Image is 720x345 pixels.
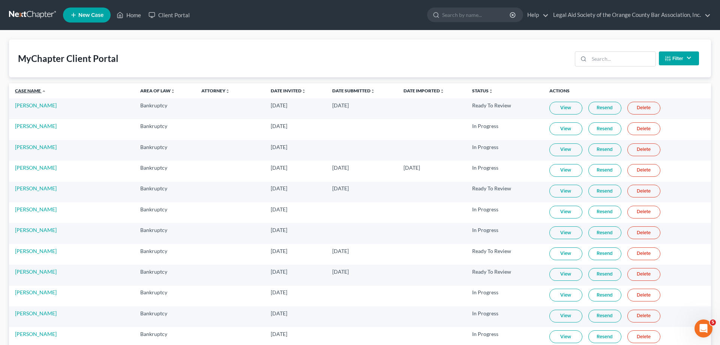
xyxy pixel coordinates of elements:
[588,164,621,177] a: Resend
[588,122,621,135] a: Resend
[543,83,711,98] th: Actions
[332,164,349,171] span: [DATE]
[549,102,582,114] a: View
[472,88,493,93] a: Statusunfold_more
[271,88,306,93] a: Date Invitedunfold_more
[271,206,287,212] span: [DATE]
[549,164,582,177] a: View
[549,185,582,197] a: View
[134,140,195,161] td: Bankruptcy
[549,122,582,135] a: View
[271,331,287,337] span: [DATE]
[171,89,175,93] i: unfold_more
[659,51,699,65] button: Filter
[15,248,57,254] a: [PERSON_NAME]
[78,12,103,18] span: New Case
[466,286,543,306] td: In Progress
[710,319,716,325] span: 5
[549,143,582,156] a: View
[588,143,621,156] a: Resend
[588,289,621,301] a: Resend
[271,289,287,295] span: [DATE]
[332,185,349,191] span: [DATE]
[271,227,287,233] span: [DATE]
[588,206,621,218] a: Resend
[627,143,660,156] a: Delete
[134,202,195,223] td: Bankruptcy
[549,8,711,22] a: Legal Aid Society of the Orange County Bar Association, Inc.
[549,226,582,239] a: View
[134,161,195,181] td: Bankruptcy
[370,89,375,93] i: unfold_more
[466,119,543,140] td: In Progress
[271,102,287,108] span: [DATE]
[145,8,193,22] a: Client Portal
[466,140,543,161] td: In Progress
[403,88,444,93] a: Date Importedunfold_more
[201,88,230,93] a: Attorneyunfold_more
[588,268,621,281] a: Resend
[134,306,195,327] td: Bankruptcy
[134,244,195,265] td: Bankruptcy
[134,98,195,119] td: Bankruptcy
[588,310,621,322] a: Resend
[134,286,195,306] td: Bankruptcy
[271,310,287,316] span: [DATE]
[15,310,57,316] a: [PERSON_NAME]
[627,122,660,135] a: Delete
[271,164,287,171] span: [DATE]
[588,247,621,260] a: Resend
[15,206,57,212] a: [PERSON_NAME]
[15,268,57,275] a: [PERSON_NAME]
[15,144,57,150] a: [PERSON_NAME]
[403,164,420,171] span: [DATE]
[627,164,660,177] a: Delete
[225,89,230,93] i: unfold_more
[271,185,287,191] span: [DATE]
[627,330,660,343] a: Delete
[15,164,57,171] a: [PERSON_NAME]
[332,248,349,254] span: [DATE]
[113,8,145,22] a: Home
[466,98,543,119] td: Ready To Review
[549,330,582,343] a: View
[489,89,493,93] i: unfold_more
[332,268,349,275] span: [DATE]
[15,123,57,129] a: [PERSON_NAME]
[549,289,582,301] a: View
[627,268,660,281] a: Delete
[466,182,543,202] td: Ready To Review
[42,89,46,93] i: expand_less
[15,102,57,108] a: [PERSON_NAME]
[466,202,543,223] td: In Progress
[588,102,621,114] a: Resend
[588,330,621,343] a: Resend
[466,265,543,285] td: Ready To Review
[627,206,660,218] a: Delete
[466,306,543,327] td: In Progress
[523,8,549,22] a: Help
[589,52,655,66] input: Search...
[549,268,582,281] a: View
[588,185,621,197] a: Resend
[442,8,511,22] input: Search by name...
[627,185,660,197] a: Delete
[271,123,287,129] span: [DATE]
[549,206,582,218] a: View
[18,53,118,65] div: MyChapter Client Portal
[271,248,287,254] span: [DATE]
[332,102,349,108] span: [DATE]
[301,89,306,93] i: unfold_more
[332,88,375,93] a: Date Submittedunfold_more
[627,247,660,260] a: Delete
[466,223,543,244] td: In Progress
[627,102,660,114] a: Delete
[440,89,444,93] i: unfold_more
[466,244,543,265] td: Ready To Review
[15,289,57,295] a: [PERSON_NAME]
[15,227,57,233] a: [PERSON_NAME]
[134,182,195,202] td: Bankruptcy
[134,223,195,244] td: Bankruptcy
[549,247,582,260] a: View
[134,119,195,140] td: Bankruptcy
